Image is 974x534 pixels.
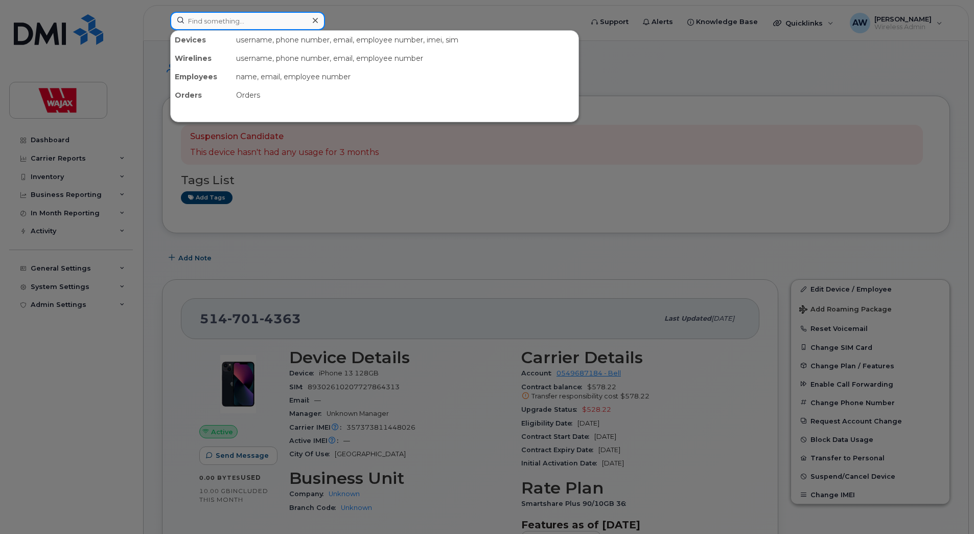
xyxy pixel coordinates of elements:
[232,86,578,104] div: Orders
[171,31,232,49] div: Devices
[171,68,232,86] div: Employees
[232,31,578,49] div: username, phone number, email, employee number, imei, sim
[171,49,232,68] div: Wirelines
[171,86,232,104] div: Orders
[232,68,578,86] div: name, email, employee number
[232,49,578,68] div: username, phone number, email, employee number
